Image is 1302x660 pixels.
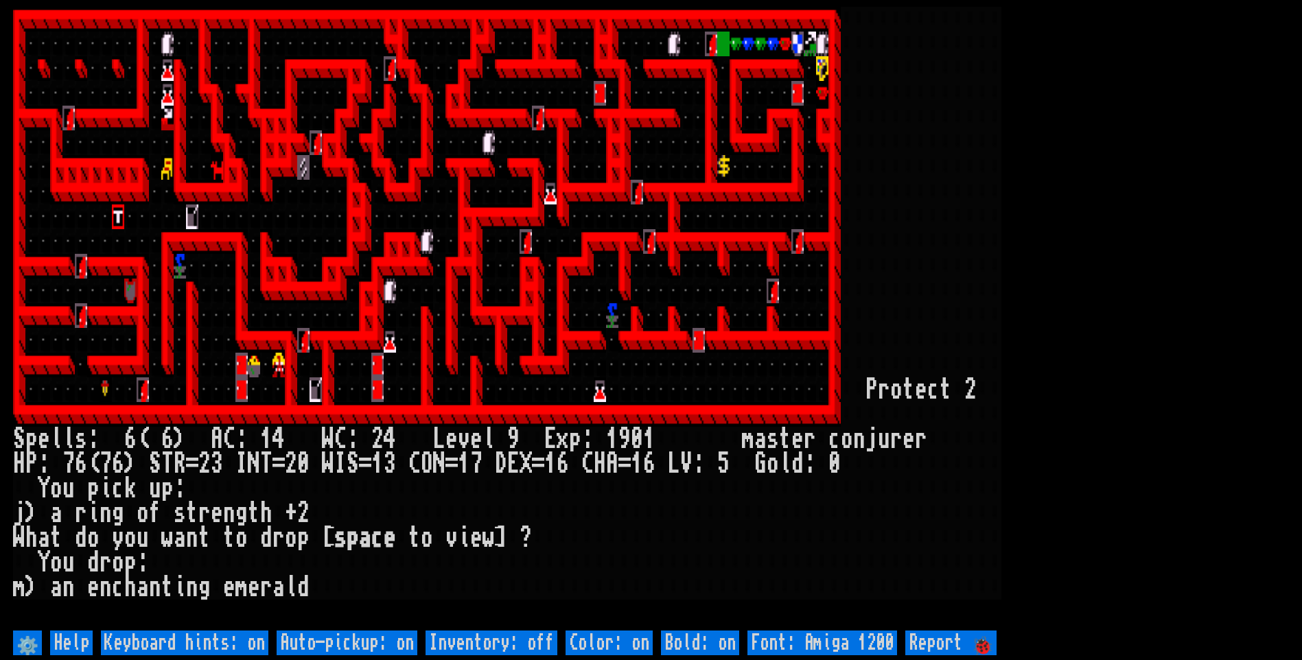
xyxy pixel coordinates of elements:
[100,501,112,526] div: n
[38,451,50,476] div: :
[211,451,223,476] div: 3
[347,427,359,451] div: :
[272,575,285,600] div: a
[964,377,977,402] div: 2
[62,575,75,600] div: n
[643,451,655,476] div: 6
[853,427,865,451] div: n
[371,427,384,451] div: 2
[87,526,100,550] div: o
[38,427,50,451] div: e
[322,427,334,451] div: W
[618,451,631,476] div: =
[742,427,754,451] div: m
[174,451,186,476] div: R
[668,451,680,476] div: L
[137,427,149,451] div: (
[285,575,297,600] div: l
[87,575,100,600] div: e
[606,451,618,476] div: A
[618,427,631,451] div: 9
[495,526,507,550] div: ]
[272,451,285,476] div: =
[174,427,186,451] div: )
[161,476,174,501] div: p
[483,427,495,451] div: l
[124,427,137,451] div: 6
[112,476,124,501] div: c
[408,526,421,550] div: t
[87,427,100,451] div: :
[149,476,161,501] div: u
[878,427,890,451] div: u
[186,451,198,476] div: =
[174,476,186,501] div: :
[75,526,87,550] div: d
[112,501,124,526] div: g
[322,526,334,550] div: [
[470,451,483,476] div: 7
[223,501,235,526] div: n
[260,501,272,526] div: h
[458,526,470,550] div: i
[445,526,458,550] div: v
[631,451,643,476] div: 1
[426,630,557,655] input: Inventory: off
[693,451,705,476] div: :
[507,451,520,476] div: E
[557,427,569,451] div: x
[100,550,112,575] div: r
[927,377,940,402] div: c
[174,526,186,550] div: a
[804,427,816,451] div: r
[50,427,62,451] div: l
[13,427,25,451] div: S
[915,377,927,402] div: e
[865,427,878,451] div: j
[38,550,50,575] div: Y
[223,427,235,451] div: C
[458,451,470,476] div: 1
[297,526,310,550] div: p
[149,501,161,526] div: f
[124,575,137,600] div: h
[569,427,581,451] div: p
[828,451,841,476] div: 0
[223,575,235,600] div: e
[779,427,791,451] div: t
[50,550,62,575] div: o
[520,526,532,550] div: ?
[433,451,445,476] div: N
[137,550,149,575] div: :
[124,476,137,501] div: k
[334,427,347,451] div: C
[124,526,137,550] div: o
[25,501,38,526] div: )
[260,427,272,451] div: 1
[186,526,198,550] div: n
[25,427,38,451] div: p
[50,526,62,550] div: t
[25,575,38,600] div: )
[890,427,903,451] div: r
[507,427,520,451] div: 9
[112,550,124,575] div: o
[661,630,739,655] input: Bold: on
[235,451,248,476] div: I
[544,427,557,451] div: E
[260,575,272,600] div: r
[566,630,653,655] input: Color: on
[747,630,897,655] input: Font: Amiga 1200
[100,476,112,501] div: i
[124,550,137,575] div: p
[285,526,297,550] div: o
[50,476,62,501] div: o
[198,526,211,550] div: t
[260,526,272,550] div: d
[235,501,248,526] div: g
[297,501,310,526] div: 2
[828,427,841,451] div: c
[137,526,149,550] div: u
[112,526,124,550] div: y
[75,427,87,451] div: s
